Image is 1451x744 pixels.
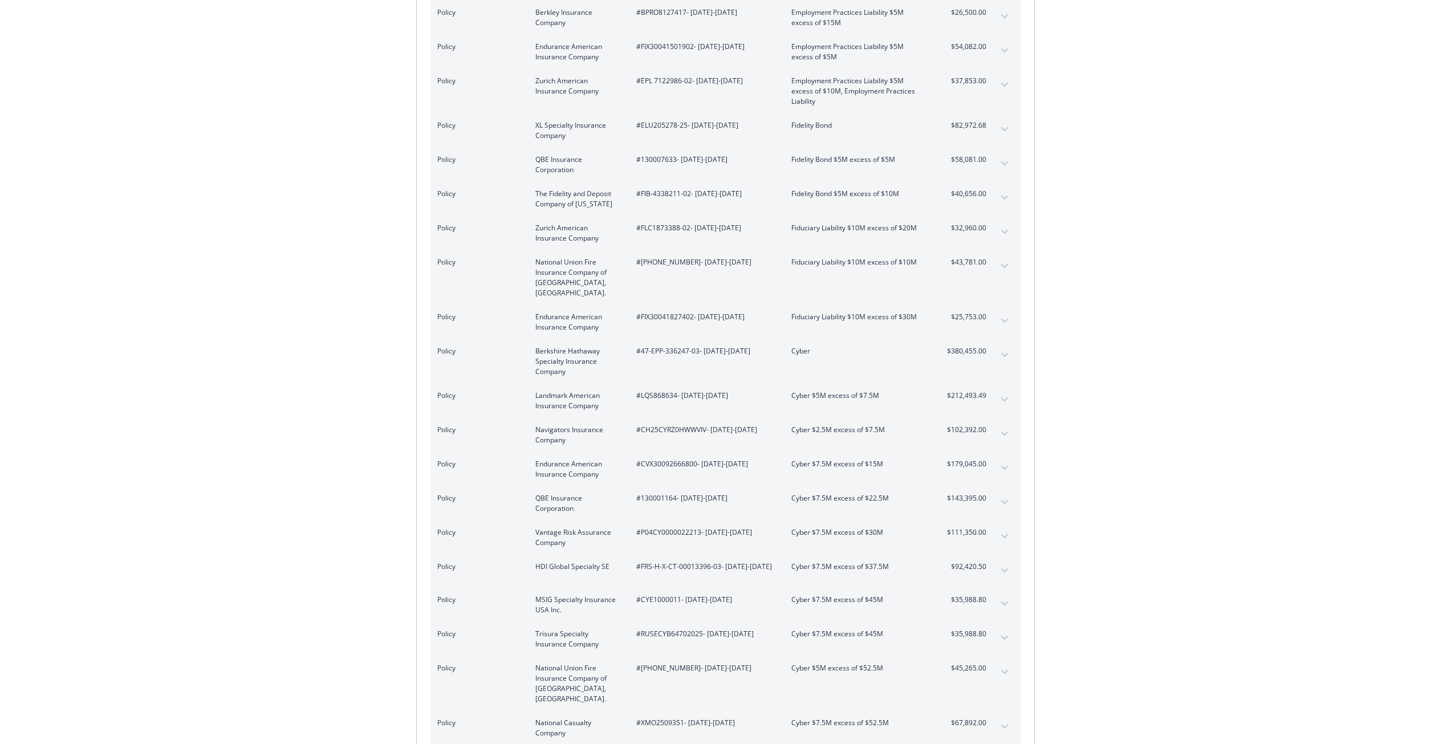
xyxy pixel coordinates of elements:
[535,391,618,411] span: Landmark American Insurance Company
[430,339,1021,384] div: PolicyBerkshire Hathaway Specialty Insurance Company#47-EPP-336247-03- [DATE]-[DATE]Cyber$380,455...
[944,189,986,199] span: $40,656.00
[995,189,1014,207] button: expand content
[791,663,925,673] span: Cyber $5M excess of $52.5M
[791,42,925,62] span: Employment Practices Liability $5M excess of $5M
[535,663,618,704] span: National Union Fire Insurance Company of [GEOGRAPHIC_DATA], [GEOGRAPHIC_DATA].
[791,459,925,469] span: Cyber $7.5M excess of $15M
[636,459,773,469] span: #CVX30092666800 - [DATE]-[DATE]
[437,7,517,18] span: Policy
[636,312,773,322] span: #FIX30041827402 - [DATE]-[DATE]
[995,562,1014,580] button: expand content
[995,425,1014,443] button: expand content
[430,418,1021,452] div: PolicyNavigators Insurance Company#CH25CYRZ0HWWVIV- [DATE]-[DATE]Cyber $2.5M excess of $7.5M$102,...
[437,223,517,233] span: Policy
[995,459,1014,477] button: expand content
[791,391,925,401] span: Cyber $5M excess of $7.5M
[430,216,1021,250] div: PolicyZurich American Insurance Company#FLC1873388-02- [DATE]-[DATE]Fiduciary Liability $10M exce...
[437,527,517,538] span: Policy
[430,521,1021,555] div: PolicyVantage Risk Assurance Company#P04CY0000022213- [DATE]-[DATE]Cyber $7.5M excess of $30M$111...
[791,562,925,572] span: Cyber $7.5M excess of $37.5M
[437,257,517,267] span: Policy
[636,76,773,86] span: #EPL 7122986-02 - [DATE]-[DATE]
[430,384,1021,418] div: PolicyLandmark American Insurance Company#LQS868634- [DATE]-[DATE]Cyber $5M excess of $7.5M$212,4...
[791,7,925,28] span: Employment Practices Liability $5M excess of $15M
[636,595,773,605] span: #CYE1000011 - [DATE]-[DATE]
[995,42,1014,60] button: expand content
[636,493,773,503] span: #130001164 - [DATE]-[DATE]
[995,7,1014,26] button: expand content
[995,663,1014,681] button: expand content
[791,346,925,356] span: Cyber
[791,223,925,233] span: Fiduciary Liability $10M excess of $20M
[535,42,618,62] span: Endurance American Insurance Company
[636,120,773,131] span: #ELU205278-25 - [DATE]-[DATE]
[636,718,773,728] span: #XMO2509351 - [DATE]-[DATE]
[437,189,517,199] span: Policy
[791,312,925,322] span: Fiduciary Liability $10M excess of $30M
[636,189,773,199] span: #FIB-4338211-02 - [DATE]-[DATE]
[430,35,1021,69] div: PolicyEndurance American Insurance Company#FIX30041501902- [DATE]-[DATE]Employment Practices Liab...
[995,120,1014,139] button: expand content
[944,312,986,322] span: $25,753.00
[791,76,925,107] span: Employment Practices Liability $5M excess of $10M, Employment Practices Liability
[535,76,618,96] span: Zurich American Insurance Company
[995,155,1014,173] button: expand content
[944,257,986,267] span: $43,781.00
[791,527,925,538] span: Cyber $7.5M excess of $30M
[535,189,618,209] span: The Fidelity and Deposit Company of [US_STATE]
[535,595,618,615] span: MSIG Specialty Insurance USA Inc.
[636,155,773,165] span: #130007633 - [DATE]-[DATE]
[535,459,618,479] span: Endurance American Insurance Company
[535,346,618,377] span: Berkshire Hathaway Specialty Insurance Company
[636,527,773,538] span: #P04CY0000022213 - [DATE]-[DATE]
[535,527,618,548] span: Vantage Risk Assurance Company
[944,346,986,356] span: $380,455.00
[430,182,1021,216] div: PolicyThe Fidelity and Deposit Company of [US_STATE]#FIB-4338211-02- [DATE]-[DATE]Fidelity Bond $...
[430,486,1021,521] div: PolicyQBE Insurance Corporation#130001164- [DATE]-[DATE]Cyber $7.5M excess of $22.5M$143,395.00ex...
[430,656,1021,711] div: PolicyNational Union Fire Insurance Company of [GEOGRAPHIC_DATA], [GEOGRAPHIC_DATA].#[PHONE_NUMBE...
[995,493,1014,511] button: expand content
[535,120,618,141] span: XL Specialty Insurance Company
[535,7,618,28] span: Berkley Insurance Company
[791,120,925,131] span: Fidelity Bond
[430,148,1021,182] div: PolicyQBE Insurance Corporation#130007633- [DATE]-[DATE]Fidelity Bond $5M excess of $5M$58,081.00...
[791,595,925,605] span: Cyber $7.5M excess of $45M
[430,305,1021,339] div: PolicyEndurance American Insurance Company#FIX30041827402- [DATE]-[DATE]Fiduciary Liability $10M ...
[636,391,773,401] span: #LQS868634 - [DATE]-[DATE]
[437,42,517,52] span: Policy
[944,562,986,572] span: $92,420.50
[430,69,1021,113] div: PolicyZurich American Insurance Company#EPL 7122986-02- [DATE]-[DATE]Employment Practices Liabili...
[995,312,1014,330] button: expand content
[535,562,618,572] span: HDI Global Specialty SE
[437,425,517,435] span: Policy
[437,155,517,165] span: Policy
[995,391,1014,409] button: expand content
[791,257,925,267] span: Fiduciary Liability $10M excess of $10M
[944,493,986,503] span: $143,395.00
[636,42,773,52] span: #FIX30041501902 - [DATE]-[DATE]
[995,346,1014,364] button: expand content
[944,629,986,639] span: $35,988.80
[437,629,517,639] span: Policy
[944,663,986,673] span: $45,265.00
[995,257,1014,275] button: expand content
[791,425,925,435] span: Cyber $2.5M excess of $7.5M
[791,629,925,639] span: Cyber $7.5M excess of $45M
[430,1,1021,35] div: PolicyBerkley Insurance Company#BPRO8127417- [DATE]-[DATE]Employment Practices Liability $5M exce...
[430,555,1021,588] div: PolicyHDI Global Specialty SE#FRS-H-X-CT-00013396-03- [DATE]-[DATE]Cyber $7.5M excess of $37.5M$9...
[535,312,618,332] span: Endurance American Insurance Company
[535,425,618,445] span: Navigators Insurance Company
[944,155,986,165] span: $58,081.00
[636,425,773,435] span: #CH25CYRZ0HWWVIV - [DATE]-[DATE]
[636,223,773,233] span: #FLC1873388-02 - [DATE]-[DATE]
[791,493,925,503] span: Cyber $7.5M excess of $22.5M
[944,223,986,233] span: $32,960.00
